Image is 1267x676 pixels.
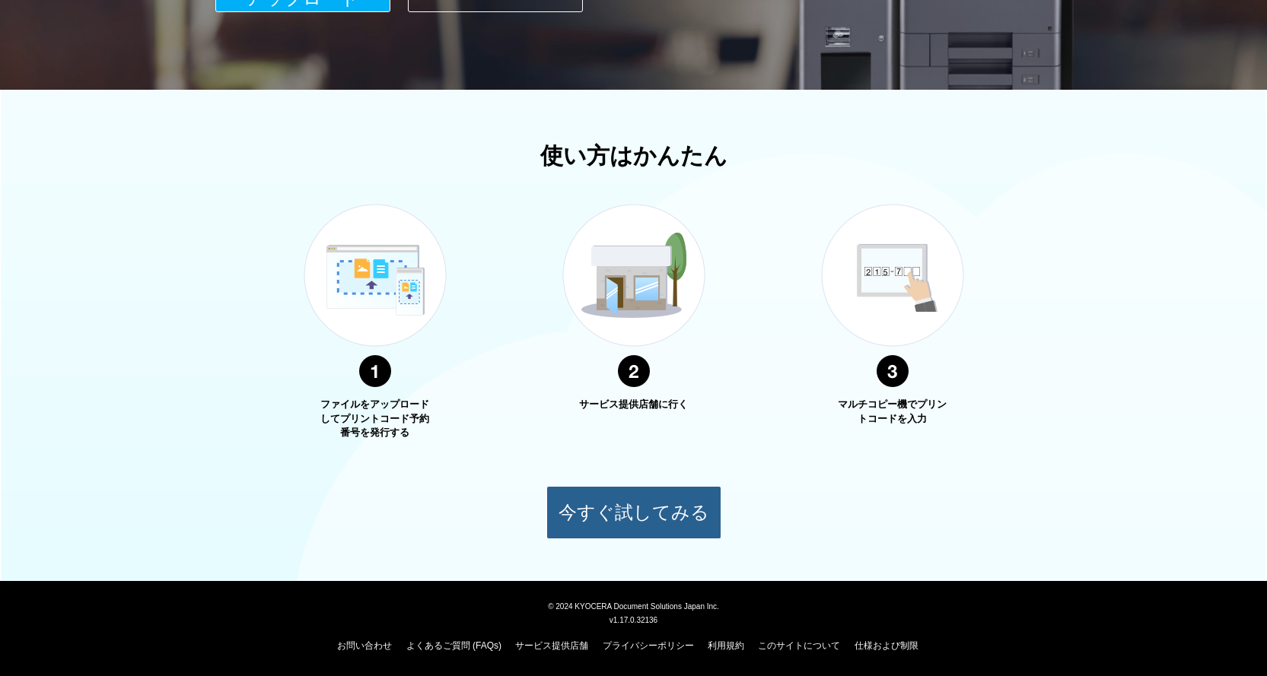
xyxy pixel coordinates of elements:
[855,640,918,651] a: 仕様および制限
[610,615,657,624] span: v1.17.0.32136
[406,640,501,651] a: よくあるご質問 (FAQs)
[337,640,392,651] a: お問い合わせ
[836,398,950,426] p: マルチコピー機でプリントコードを入力
[603,640,694,651] a: プライバシーポリシー
[546,486,721,539] button: 今すぐ試してみる
[758,640,840,651] a: このサイトについて
[515,640,588,651] a: サービス提供店舗
[548,601,719,611] span: © 2024 KYOCERA Document Solutions Japan Inc.
[577,398,691,412] p: サービス提供店舗に行く
[318,398,432,440] p: ファイルをアップロードしてプリントコード予約番号を発行する
[708,640,744,651] a: 利用規約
